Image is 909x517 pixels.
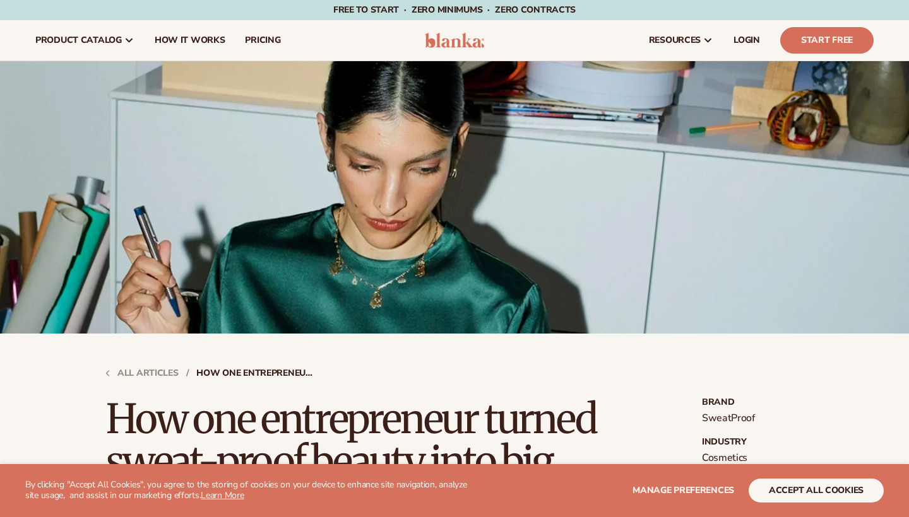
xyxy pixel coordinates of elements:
[235,20,290,61] a: pricing
[734,35,760,45] span: LOGIN
[35,35,122,45] span: product catalog
[639,20,723,61] a: resources
[155,35,225,45] span: How It Works
[25,480,475,501] p: By clicking "Accept All Cookies", you agree to the storing of cookies on your device to enhance s...
[25,20,145,61] a: product catalog
[702,451,803,465] p: Cosmetics
[425,33,485,48] img: logo
[196,369,316,378] strong: How one entrepreneur turned sweat-proof beauty into big business
[702,412,803,425] p: SweatProof
[723,20,770,61] a: LOGIN
[106,369,179,378] a: All articles
[749,479,884,502] button: accept all cookies
[633,484,734,496] span: Manage preferences
[633,479,734,502] button: Manage preferences
[333,4,576,16] span: Free to start · ZERO minimums · ZERO contracts
[780,27,874,54] a: Start Free
[702,398,803,407] strong: Brand
[201,489,244,501] a: Learn More
[702,438,803,446] strong: Industry
[186,369,189,378] strong: /
[245,35,280,45] span: pricing
[145,20,235,61] a: How It Works
[649,35,701,45] span: resources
